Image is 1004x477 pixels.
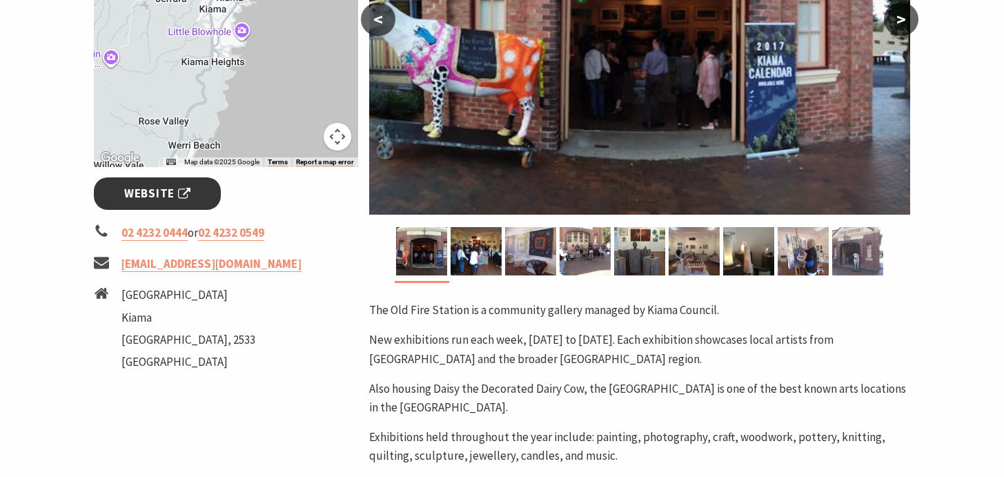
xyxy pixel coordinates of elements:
[121,256,302,272] a: [EMAIL_ADDRESS][DOMAIN_NAME]
[369,331,910,368] p: New exhibitions run each week, [DATE] to [DATE]. Each exhibition showcases local artists from [GE...
[396,227,447,275] img: The front of the old fire station
[94,224,359,242] li: or
[296,158,354,166] a: Report a map error
[614,227,665,275] img: Visual Arts Exhibition
[451,227,502,275] img: Photgraphy exhibition inside the Old Fire Station, people viewing photographs
[560,227,611,275] img: Buskers
[121,286,255,304] li: [GEOGRAPHIC_DATA]
[198,225,264,241] a: 02 4232 0549
[369,301,910,320] p: The Old Fire Station is a community gallery managed by Kiama Council.
[166,157,176,167] button: Keyboard shortcuts
[324,123,351,150] button: Map camera controls
[832,227,883,275] img: Daisy sculpture outside the old fire station
[361,3,395,36] button: <
[121,225,188,241] a: 02 4232 0444
[505,227,556,275] img: Quilts displayed on the wall
[369,428,910,465] p: Exhibitions held throughout the year include: painting, photography, craft, woodwork, pottery, kn...
[97,149,143,167] a: Open this area in Google Maps (opens a new window)
[184,158,259,166] span: Map data ©2025 Google
[97,149,143,167] img: Google
[121,331,255,349] li: [GEOGRAPHIC_DATA], 2533
[124,184,190,203] span: Website
[369,380,910,417] p: Also housing Daisy the Decorated Dairy Cow, the [GEOGRAPHIC_DATA] is one of the best known arts l...
[669,227,720,275] img: Woodcarving Exhibition
[121,309,255,327] li: Kiama
[94,177,222,210] a: Website
[884,3,918,36] button: >
[121,353,255,371] li: [GEOGRAPHIC_DATA]
[268,158,288,166] a: Terms (opens in new tab)
[778,227,829,275] img: Artist painting
[723,227,774,275] img: Felting exhibition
